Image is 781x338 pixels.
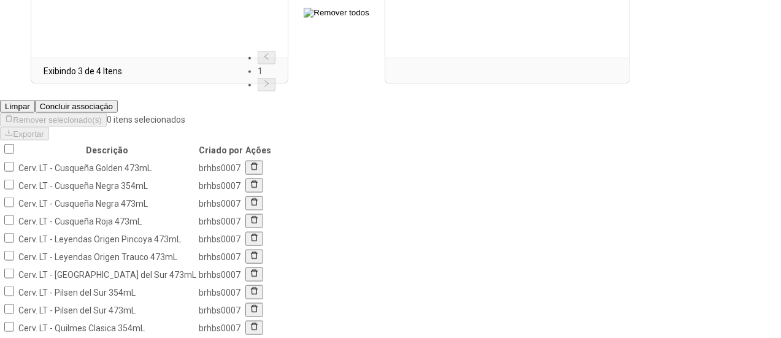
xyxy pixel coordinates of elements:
[245,142,272,158] th: Ações
[18,266,197,283] td: Cerv. LT - [GEOGRAPHIC_DATA] del Sur 473mL
[18,302,197,318] td: Cerv. LT - Pilsen del Sur 473mL
[18,284,197,301] td: Cerv. LT - Pilsen del Sur 354mL
[18,142,197,158] th: Descrição
[18,177,197,194] td: Cerv. LT - Cusqueña Negra 354mL
[258,64,275,78] li: 1
[40,102,113,111] span: Concluir associação
[18,320,197,336] td: Cerv. LT - Quilmes Clasica 354mL
[198,302,244,318] td: brhbs0007
[258,78,275,91] li: Próxima página
[18,159,197,176] td: Cerv. LT - Cusqueña Golden 473mL
[198,159,244,176] td: brhbs0007
[198,231,244,247] td: brhbs0007
[198,177,244,194] td: brhbs0007
[13,116,101,125] span: Remover selecionado(s)
[198,142,244,158] th: Criado por
[258,51,275,64] li: Página anterior
[44,64,122,78] p: Exibindo 3 de 4 Itens
[304,8,369,18] img: Remover todos
[198,213,244,229] td: brhbs0007
[107,115,185,125] span: 0 itens selecionados
[198,195,244,212] td: brhbs0007
[5,102,30,111] span: Limpar
[198,284,244,301] td: brhbs0007
[198,266,244,283] td: brhbs0007
[258,66,263,76] a: 1
[198,248,244,265] td: brhbs0007
[18,231,197,247] td: Cerv. LT - Leyendas Origen Pincoya 473mL
[13,129,44,139] span: Exportar
[18,248,197,265] td: Cerv. LT - Leyendas Origen Trauco 473mL
[18,195,197,212] td: Cerv. LT - Cusqueña Negra 473mL
[198,320,244,336] td: brhbs0007
[35,100,118,113] button: Concluir associação
[18,213,197,229] td: Cerv. LT - Cusqueña Roja 473mL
